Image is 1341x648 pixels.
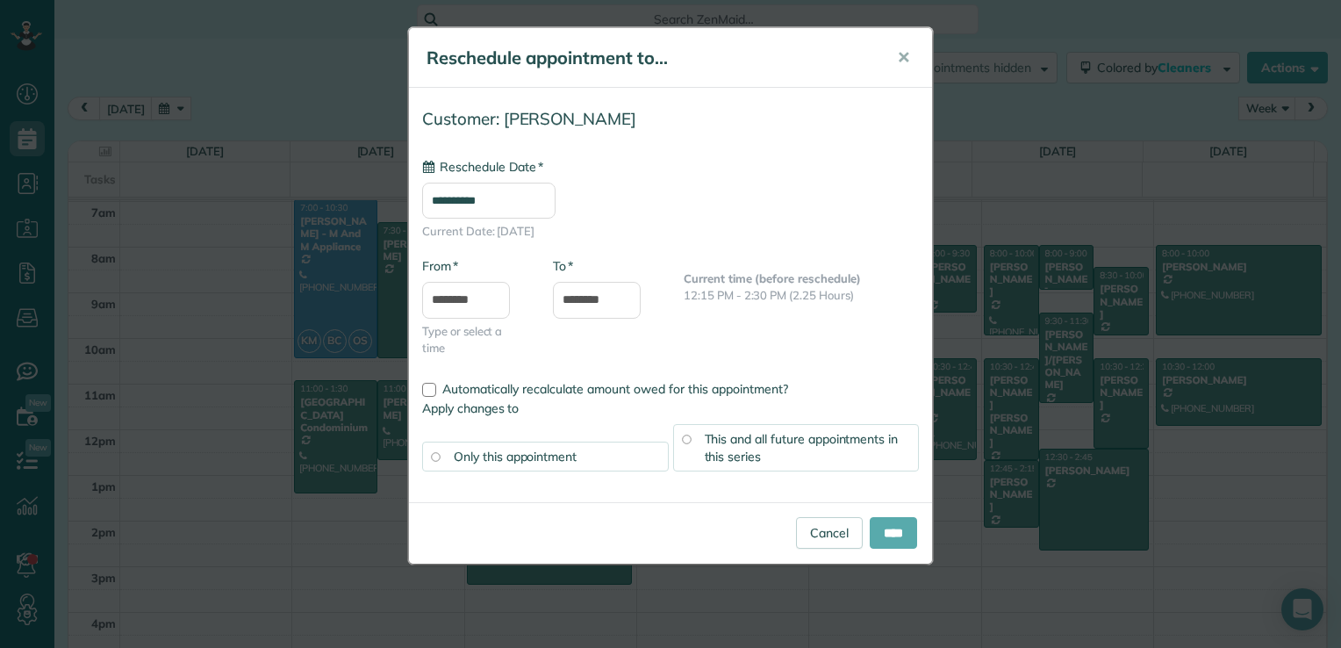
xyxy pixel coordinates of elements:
[422,223,919,240] span: Current Date: [DATE]
[442,381,788,397] span: Automatically recalculate amount owed for this appointment?
[684,287,919,304] p: 12:15 PM - 2:30 PM (2.25 Hours)
[682,435,691,443] input: This and all future appointments in this series
[422,400,919,417] label: Apply changes to
[422,257,458,275] label: From
[705,431,899,464] span: This and all future appointments in this series
[431,452,440,461] input: Only this appointment
[422,323,527,356] span: Type or select a time
[422,110,919,128] h4: Customer: [PERSON_NAME]
[427,46,872,70] h5: Reschedule appointment to...
[422,158,543,176] label: Reschedule Date
[553,257,573,275] label: To
[897,47,910,68] span: ✕
[796,517,863,549] a: Cancel
[684,271,861,285] b: Current time (before reschedule)
[454,449,577,464] span: Only this appointment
